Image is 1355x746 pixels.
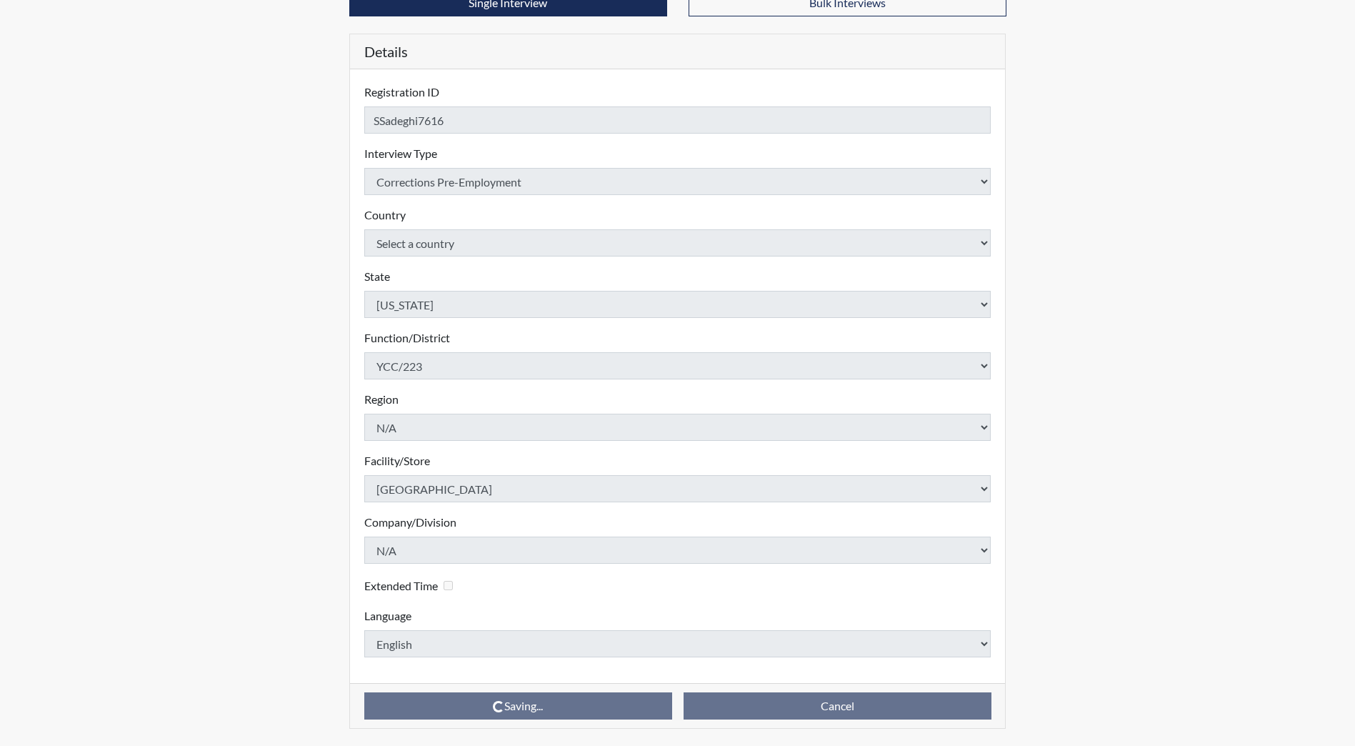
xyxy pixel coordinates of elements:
[364,607,411,625] label: Language
[364,207,406,224] label: Country
[364,106,991,134] input: Insert a Registration ID, which needs to be a unique alphanumeric value for each interviewee
[364,84,439,101] label: Registration ID
[364,329,450,347] label: Function/District
[684,692,991,720] button: Cancel
[364,268,390,285] label: State
[364,575,459,596] div: Checking this box will provide the interviewee with an accomodation of extra time to answer each ...
[364,391,399,408] label: Region
[364,514,456,531] label: Company/Division
[364,145,437,162] label: Interview Type
[364,452,430,469] label: Facility/Store
[364,577,438,595] label: Extended Time
[350,34,1006,69] h5: Details
[364,692,672,720] button: Saving...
